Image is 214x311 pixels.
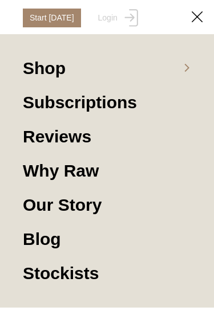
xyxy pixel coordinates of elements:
a: Start [DATE]Login [23,9,138,27]
img: black-cross.png [192,11,203,22]
a: Shop [23,57,191,91]
a: Our Story [23,194,191,228]
span: Start [DATE] [23,9,81,27]
a: Why Raw [23,159,191,194]
a: Subscriptions [23,91,191,125]
a: Stockists [23,262,191,285]
a: Reviews [23,125,191,159]
a: Blog [23,228,191,262]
